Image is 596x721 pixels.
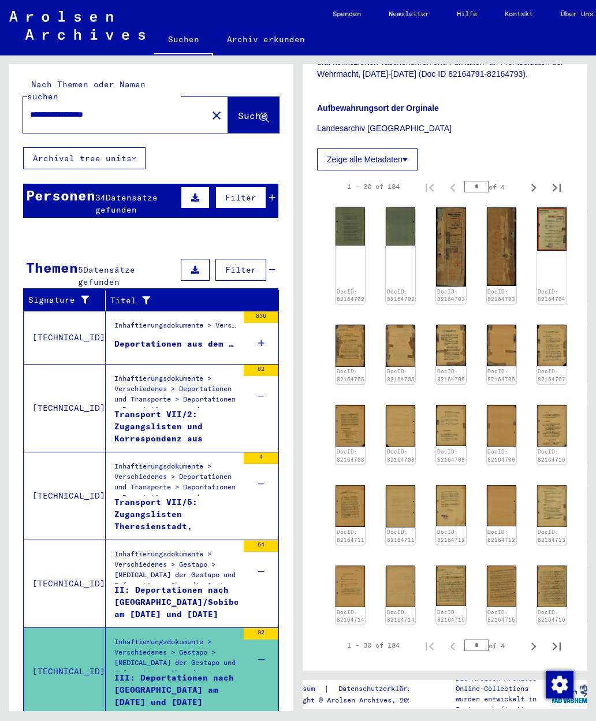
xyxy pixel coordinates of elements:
img: 001.jpg [537,566,567,607]
a: Datenschutzerklärung [329,683,433,695]
p: Die Arolsen Archives Online-Collections [456,673,552,694]
a: Archiv erkunden [213,25,319,53]
img: 001.jpg [336,566,365,607]
div: Signature [28,294,96,306]
td: [TECHNICAL_ID] [24,627,106,715]
a: DocID: 82164706 [487,368,515,382]
button: Zeige alle Metadaten [317,148,418,170]
div: III: Deportationen nach [GEOGRAPHIC_DATA] am [DATE] und [DATE] ([DATE]-[DATE]) [114,672,238,707]
span: 34 [95,192,106,203]
a: DocID: 82164714 [337,609,364,623]
b: Aufbewahrungsort der Orginale [317,103,439,113]
a: DocID: 82164714 [387,609,415,623]
a: DocID: 82164710 [538,448,565,463]
img: 001.jpg [537,207,567,250]
button: Last page [545,634,568,657]
div: 54 [244,540,278,552]
div: Zustimmung ändern [545,670,573,698]
button: Last page [545,175,568,198]
mat-icon: close [210,109,223,122]
button: Archival tree units [23,147,146,169]
a: DocID: 82164712 [487,529,515,543]
img: 001.jpg [436,405,465,446]
div: Inhaftierungsdokumente > Verschiedenes > Deportationen und Transporte > Deportationen > Deportati... [114,461,238,501]
a: DocID: 82164711 [387,529,415,543]
button: Clear [205,103,228,127]
img: 002.jpg [487,566,516,607]
button: First page [418,175,441,198]
a: DocID: 82164706 [437,368,465,382]
td: [TECHNICAL_ID] [24,540,106,627]
a: DocID: 82164704 [538,288,565,303]
div: Inhaftierungsdokumente > Verschiedenes > Deportationen und Transporte > Deportationen > Deportati... [114,373,238,414]
img: 001.jpg [537,405,567,447]
img: 002.jpg [386,207,415,246]
a: DocID: 82164711 [337,529,364,543]
button: Filter [215,187,266,209]
button: First page [418,634,441,657]
a: DocID: 82164705 [387,368,415,382]
button: Suche [228,97,279,133]
a: DocID: 82164708 [337,448,364,463]
div: Signature [28,291,108,310]
a: DocID: 82164709 [487,448,515,463]
button: Previous page [441,634,464,657]
div: Personen [26,185,95,206]
div: Inhaftierungsdokumente > Verschiedenes > Gestapo > [MEDICAL_DATA] der Gestapo und Informationen ü... [114,637,238,677]
img: 002.jpg [386,485,415,527]
div: 1 – 30 of 184 [347,181,400,192]
div: 92 [244,628,278,640]
div: 1 – 30 of 184 [347,640,400,651]
img: 001.jpg [436,207,465,287]
div: Transport VII/5: Zugangslisten Theresienstadt, ([DATE]); Liste zu sog. Einzelreisenden ([DATE]) [114,496,238,531]
a: Suchen [154,25,213,55]
img: 001.jpg [537,325,567,366]
img: 001.jpg [537,485,567,527]
img: 002.jpg [386,566,415,607]
img: 002.jpg [386,405,415,447]
a: DocID: 82164702 [387,288,415,303]
a: DocID: 82164712 [437,529,465,543]
a: DocID: 82164705 [337,368,364,382]
img: Arolsen_neg.svg [9,11,145,40]
img: 001.jpg [336,405,365,447]
a: DocID: 82164703 [437,288,465,303]
div: Inhaftierungsdokumente > Verschiedenes > Gestapo > [MEDICAL_DATA] der Gestapo und Informationen ü... [114,549,238,589]
span: Suche [238,110,267,121]
img: 002.jpg [487,325,516,366]
mat-label: Nach Themen oder Namen suchen [27,79,146,102]
img: 002.jpg [487,485,516,526]
img: Zustimmung ändern [546,671,573,698]
img: 001.jpg [336,325,365,367]
div: II: Deportationen nach [GEOGRAPHIC_DATA]/Sobibor am [DATE] und [DATE] (1942) [114,584,244,619]
td: [TECHNICAL_ID] [24,452,106,540]
a: DocID: 82164707 [538,368,565,382]
div: Titel [110,295,256,307]
div: of 4 [464,640,522,651]
span: Filter [225,265,256,275]
img: 001.jpg [436,566,465,607]
a: DocID: 82164702 [337,288,364,303]
img: 001.jpg [336,485,365,527]
div: | [278,683,433,695]
p: Landesarchiv [GEOGRAPHIC_DATA] [317,122,573,135]
img: 002.jpg [487,405,516,447]
span: Datensätze gefunden [95,192,158,215]
button: Next page [522,175,545,198]
button: Next page [522,634,545,657]
div: of 4 [464,181,522,192]
button: Filter [215,259,266,281]
a: DocID: 82164715 [437,609,465,623]
a: DocID: 82164715 [487,609,515,623]
a: DocID: 82164709 [437,448,465,463]
img: 001.jpg [436,485,465,526]
a: DocID: 82164708 [387,448,415,463]
p: wurden entwickelt in Partnerschaft mit [456,694,552,715]
span: Filter [225,192,256,203]
img: 002.jpg [386,325,415,367]
div: Titel [110,291,267,310]
div: Deportationen aus dem Gestapobereich [GEOGRAPHIC_DATA] [114,338,238,350]
a: DocID: 82164703 [487,288,515,303]
div: Transport VII/2: Zugangslisten und Korrespondenz aus [GEOGRAPHIC_DATA], [DATE] [114,408,238,443]
button: Previous page [441,175,464,198]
